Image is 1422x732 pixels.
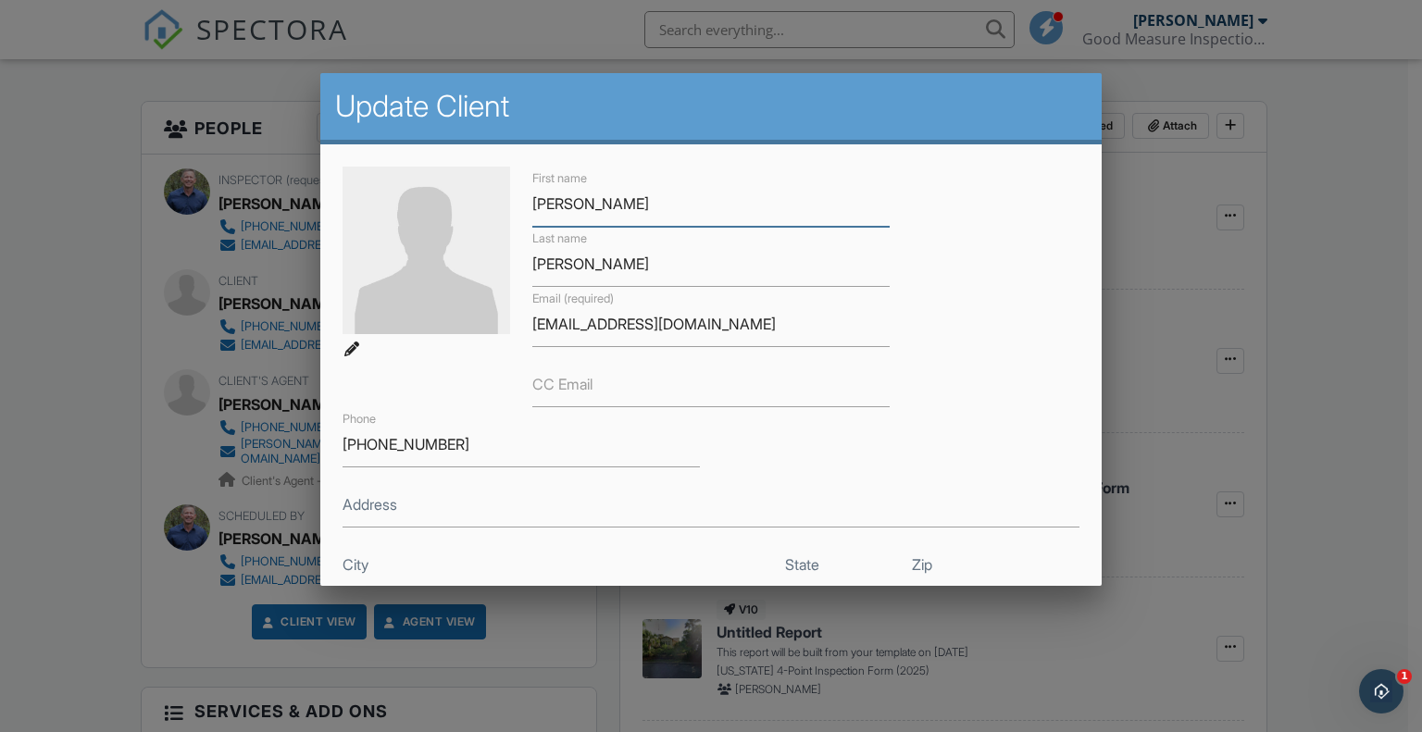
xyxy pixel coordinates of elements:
label: CC Email [532,374,592,394]
img: default-user-f0147aede5fd5fa78ca7ade42f37bd4542148d508eef1c3d3ea960f66861d68b.jpg [343,167,510,334]
label: Address [343,494,397,515]
label: State [785,554,819,575]
label: City [343,554,368,575]
label: Last name [532,230,587,247]
label: Email (required) [532,291,614,307]
iframe: Intercom live chat [1359,669,1403,713]
span: 1 [1397,669,1412,684]
h2: Update Client [335,88,1088,125]
label: Zip [912,554,932,575]
label: Phone [343,411,376,428]
label: First name [532,170,587,187]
